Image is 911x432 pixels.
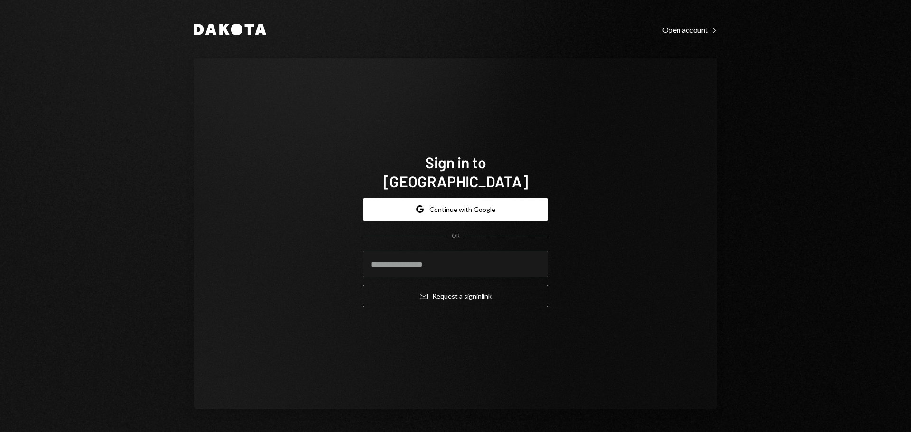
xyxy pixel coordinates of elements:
[363,153,548,191] h1: Sign in to [GEOGRAPHIC_DATA]
[662,24,717,35] a: Open account
[363,198,548,221] button: Continue with Google
[452,232,460,240] div: OR
[363,285,548,307] button: Request a signinlink
[662,25,717,35] div: Open account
